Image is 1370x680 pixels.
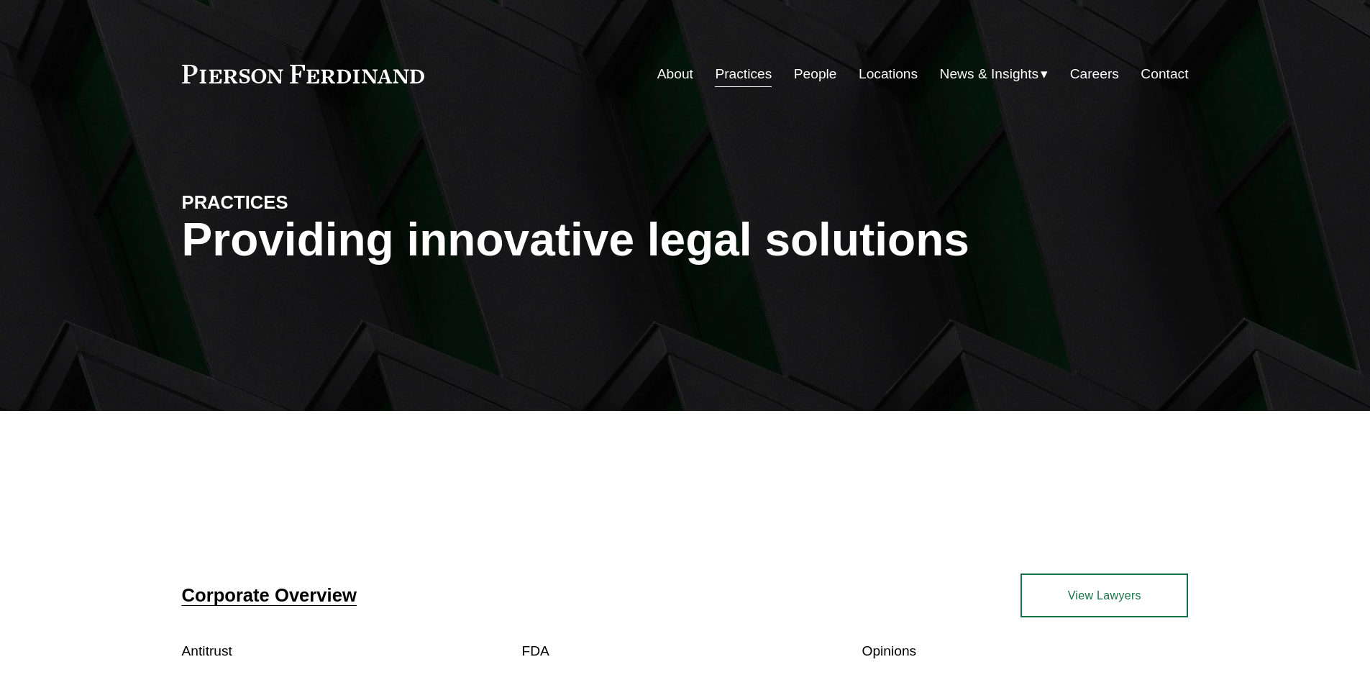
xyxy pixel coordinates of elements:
a: Contact [1141,60,1188,88]
a: Corporate Overview [182,585,357,605]
a: View Lawyers [1020,574,1188,617]
a: folder dropdown [940,60,1049,88]
a: Locations [859,60,918,88]
span: News & Insights [940,62,1039,87]
a: About [657,60,693,88]
a: Opinions [862,643,916,658]
h1: Providing innovative legal solutions [182,214,1189,266]
h4: PRACTICES [182,191,434,214]
a: Practices [715,60,772,88]
a: FDA [522,643,549,658]
a: Antitrust [182,643,232,658]
a: Careers [1070,60,1119,88]
a: People [794,60,837,88]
